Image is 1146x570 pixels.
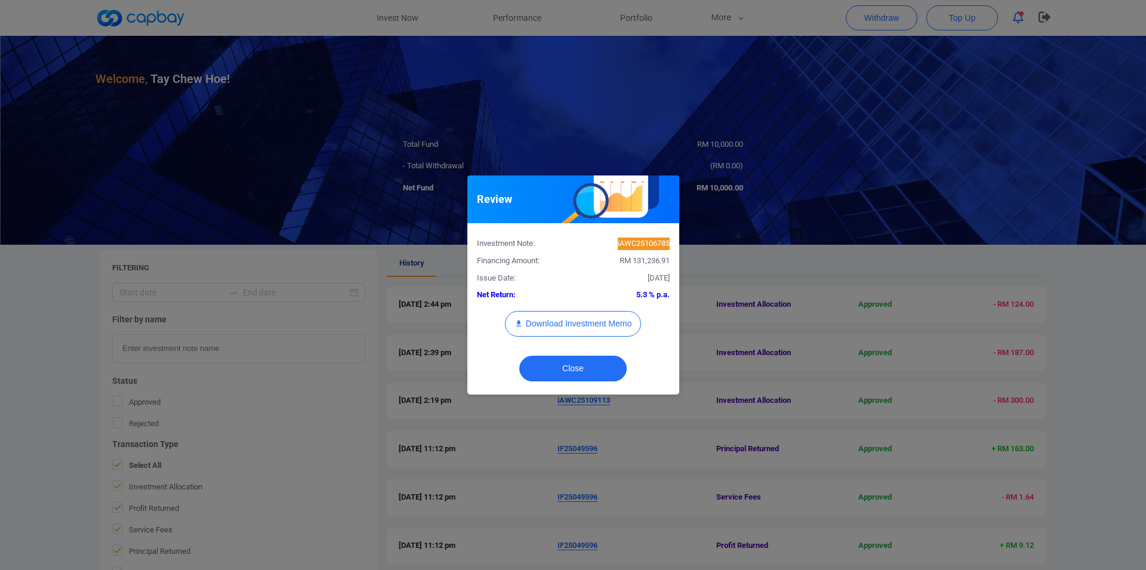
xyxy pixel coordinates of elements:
span: RM 131,236.91 [620,256,670,265]
button: Download Investment Memo [505,311,641,337]
div: Investment Note: [468,238,574,250]
div: iAWC25106785 [573,238,679,250]
div: [DATE] [573,272,679,285]
h5: Review [477,192,512,207]
div: Financing Amount: [468,255,574,267]
button: Close [519,356,627,381]
div: 5.3 % p.a. [573,289,679,301]
div: Issue Date: [468,272,574,285]
div: Net Return: [468,289,574,301]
